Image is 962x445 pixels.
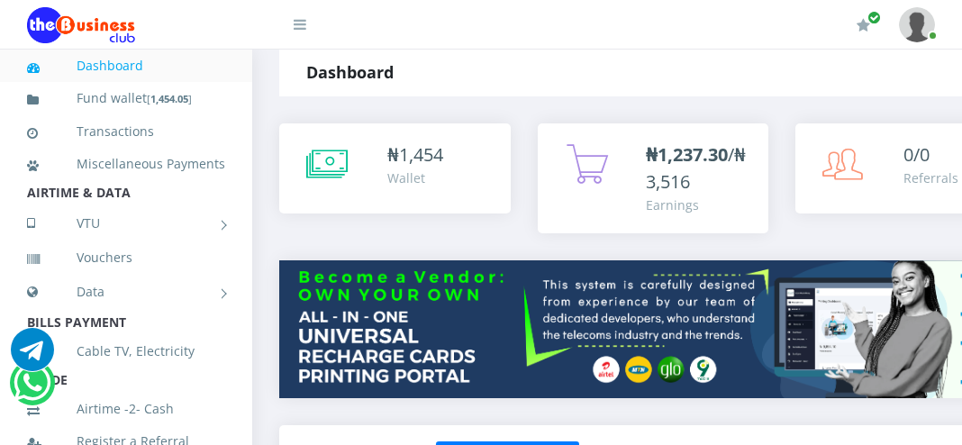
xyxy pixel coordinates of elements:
a: ₦1,454 Wallet [279,123,511,213]
a: Dashboard [27,45,225,86]
a: Fund wallet[1,454.05] [27,77,225,120]
a: Chat for support [11,341,54,371]
span: 1,454 [399,142,443,167]
a: Transactions [27,111,225,152]
i: Renew/Upgrade Subscription [857,18,870,32]
a: Vouchers [27,237,225,278]
a: VTU [27,201,225,246]
div: Referrals [903,168,958,187]
a: Airtime -2- Cash [27,388,225,430]
div: Wallet [387,168,443,187]
strong: Dashboard [306,61,394,83]
a: Cable TV, Electricity [27,331,225,372]
a: ₦1,237.30/₦3,516 Earnings [538,123,769,233]
div: Earnings [646,195,751,214]
img: User [899,7,935,42]
a: Data [27,269,225,314]
b: 1,454.05 [150,92,188,105]
small: [ ] [147,92,192,105]
a: Miscellaneous Payments [27,143,225,185]
span: 0/0 [903,142,930,167]
span: /₦3,516 [646,142,746,194]
b: ₦1,237.30 [646,142,728,167]
span: Renew/Upgrade Subscription [867,11,881,24]
img: Logo [27,7,135,43]
div: ₦ [387,141,443,168]
a: Chat for support [14,375,50,404]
